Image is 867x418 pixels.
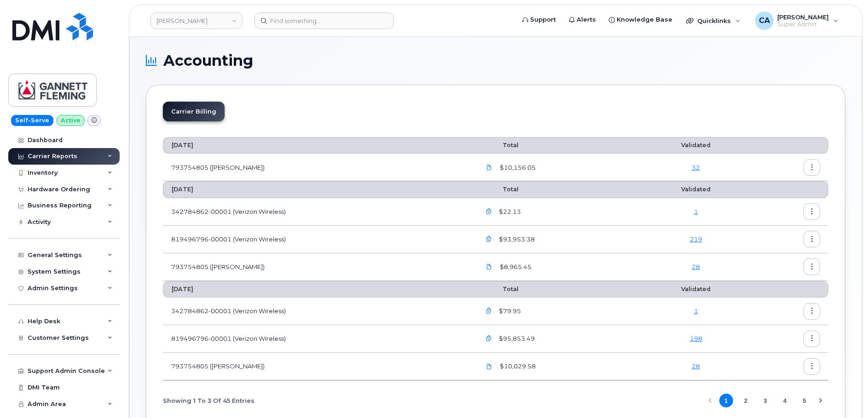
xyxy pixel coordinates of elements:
[498,362,536,371] span: $10,029.58
[163,181,472,198] th: [DATE]
[758,394,772,407] button: Page 3
[690,235,702,243] a: 219
[163,198,472,226] td: 342784862-00001 (Verizon Wireless)
[480,358,498,374] a: GannettFleming.Rogers-Jun03_2025-3002121879.pdf
[694,307,698,315] a: 1
[642,137,750,154] th: Validated
[814,394,827,407] button: Next Page
[480,259,498,275] a: GannettFleming.Rogers-Jul03_2025-3015986743.pdf
[498,263,532,271] span: $8,965.45
[163,325,472,353] td: 819496796-00001 (Verizon Wireless)
[163,154,472,181] td: 793754805 ([PERSON_NAME])
[163,298,472,325] td: 342784862-00001 (Verizon Wireless)
[798,394,811,407] button: Page 5
[497,334,535,343] span: $95,853.49
[642,281,750,298] th: Validated
[642,181,750,198] th: Validated
[497,207,521,216] span: $22.13
[694,208,698,215] a: 1
[163,137,472,154] th: [DATE]
[163,54,253,68] span: Accounting
[497,307,521,315] span: $79.95
[692,263,700,270] a: 28
[778,394,792,407] button: Page 4
[692,164,700,171] a: 32
[692,362,700,370] a: 28
[480,159,498,175] a: GannettFleming.Rogers-Aug03_2025-3030425574.pdf
[163,394,254,407] span: Showing 1 To 3 Of 45 Entries
[719,394,733,407] button: Page 1
[498,163,536,172] span: $10,156.05
[497,235,535,244] span: $93,953.38
[739,394,752,407] button: Page 2
[480,186,519,193] span: Total
[480,142,519,149] span: Total
[163,253,472,281] td: 793754805 ([PERSON_NAME])
[163,281,472,298] th: [DATE]
[480,286,519,292] span: Total
[163,226,472,253] td: 819496796-00001 (Verizon Wireless)
[690,335,702,342] a: 198
[163,353,472,380] td: 793754805 ([PERSON_NAME])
